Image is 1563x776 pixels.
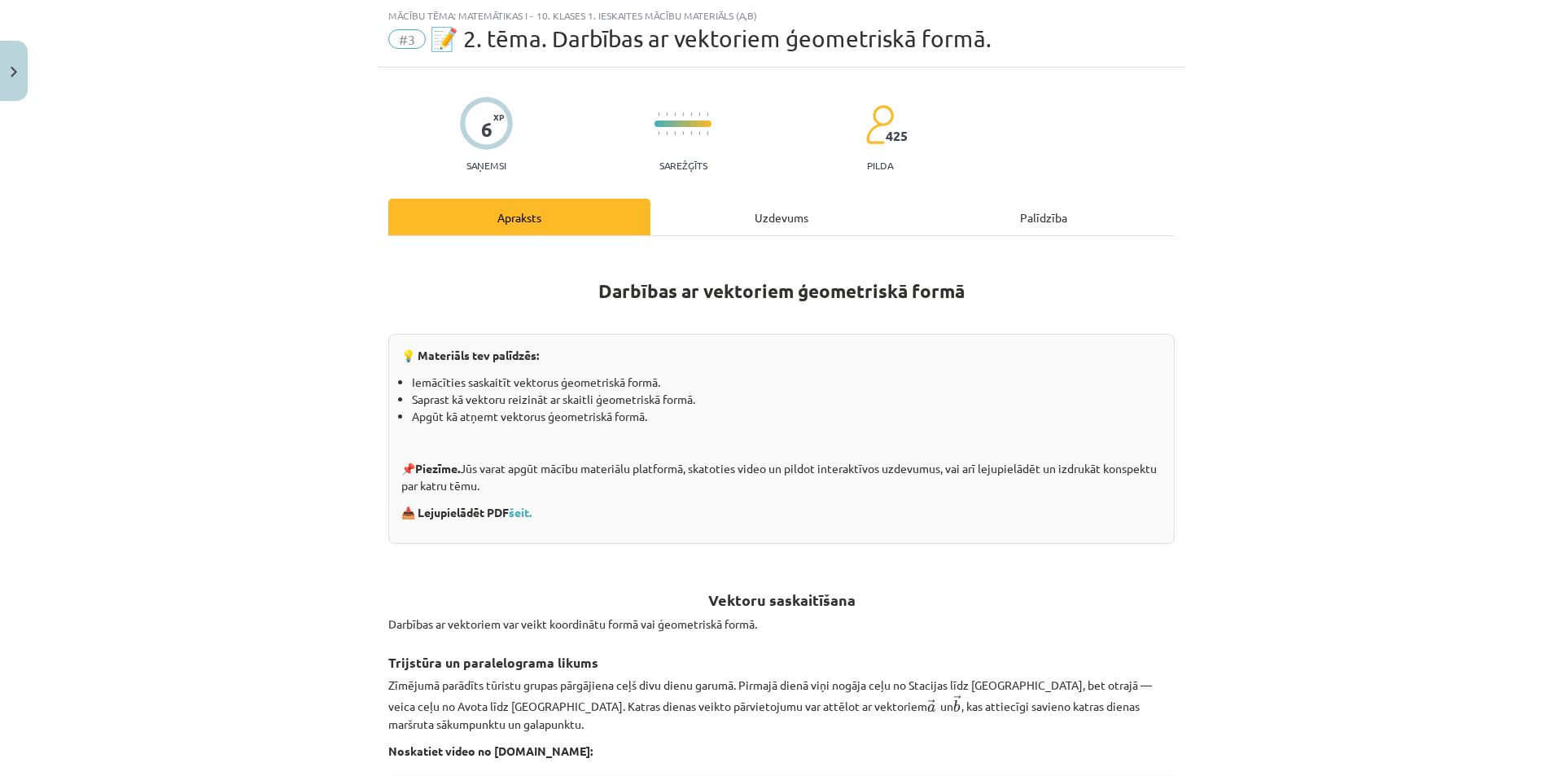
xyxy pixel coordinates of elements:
img: icon-short-line-57e1e144782c952c97e751825c79c345078a6d821885a25fce030b3d8c18986b.svg [658,131,659,135]
li: Saprast kā vektoru reizināt ar skaitli ģeometriskā formā. [412,391,1162,408]
strong: 📥 Lejupielādēt PDF [401,505,534,520]
p: Darbības ar vektoriem var veikt koordinātu formā vai ģeometriskā formā. [388,616,1175,633]
img: icon-short-line-57e1e144782c952c97e751825c79c345078a6d821885a25fce030b3d8c18986b.svg [666,131,668,135]
span: 425 [886,129,908,143]
b: Vektoru saskaitīšana [708,590,856,609]
div: Palīdzība [913,199,1175,235]
p: 📌 Jūs varat apgūt mācību materiālu platformā, skatoties video un pildot interaktīvos uzdevumus, v... [401,460,1162,494]
img: icon-short-line-57e1e144782c952c97e751825c79c345078a6d821885a25fce030b3d8c18986b.svg [666,112,668,116]
img: icon-short-line-57e1e144782c952c97e751825c79c345078a6d821885a25fce030b3d8c18986b.svg [674,131,676,135]
span: b [953,700,960,712]
img: icon-short-line-57e1e144782c952c97e751825c79c345078a6d821885a25fce030b3d8c18986b.svg [698,112,700,116]
strong: 💡 Materiāls tev palīdzēs: [401,348,539,362]
img: icon-close-lesson-0947bae3869378f0d4975bcd49f059093ad1ed9edebbc8119c70593378902aed.svg [11,67,17,77]
img: icon-short-line-57e1e144782c952c97e751825c79c345078a6d821885a25fce030b3d8c18986b.svg [682,112,684,116]
img: icon-short-line-57e1e144782c952c97e751825c79c345078a6d821885a25fce030b3d8c18986b.svg [658,112,659,116]
p: Saņemsi [460,160,513,171]
img: icon-short-line-57e1e144782c952c97e751825c79c345078a6d821885a25fce030b3d8c18986b.svg [698,131,700,135]
p: pilda [867,160,893,171]
span: 📝 2. tēma. Darbības ar vektoriem ģeometriskā formā. [430,25,992,52]
span: → [953,695,961,706]
div: Uzdevums [650,199,913,235]
img: icon-short-line-57e1e144782c952c97e751825c79c345078a6d821885a25fce030b3d8c18986b.svg [707,112,708,116]
a: šeit. [509,505,532,520]
img: icon-short-line-57e1e144782c952c97e751825c79c345078a6d821885a25fce030b3d8c18986b.svg [674,112,676,116]
span: XP [493,112,504,121]
span: a [927,704,935,712]
div: 6 [481,118,493,141]
strong: Piezīme. [415,461,460,476]
img: icon-short-line-57e1e144782c952c97e751825c79c345078a6d821885a25fce030b3d8c18986b.svg [682,131,684,135]
img: students-c634bb4e5e11cddfef0936a35e636f08e4e9abd3cc4e673bd6f9a4125e45ecb1.svg [865,104,894,145]
p: Sarežģīts [659,160,707,171]
span: #3 [388,29,426,49]
strong: Noskatiet video no [DOMAIN_NAME]: [388,743,593,758]
li: Apgūt kā atņemt vektorus ģeometriskā formā. [412,408,1162,425]
b: Trijstūra un paralelograma likums [388,654,598,671]
div: Mācību tēma: Matemātikas i - 10. klases 1. ieskaites mācību materiāls (a,b) [388,10,1175,21]
div: Apraksts [388,199,650,235]
li: Iemācīties saskaitīt vektorus ģeometriskā formā. [412,374,1162,391]
p: Zīmējumā parādīts tūristu grupas pārgājiena ceļš divu dienu garumā. Pirmajā dienā viņi nogāja ceļ... [388,677,1175,732]
img: icon-short-line-57e1e144782c952c97e751825c79c345078a6d821885a25fce030b3d8c18986b.svg [690,112,692,116]
strong: Darbības ar vektoriem ģeometriskā formā [598,279,965,303]
img: icon-short-line-57e1e144782c952c97e751825c79c345078a6d821885a25fce030b3d8c18986b.svg [707,131,708,135]
span: → [927,699,935,710]
img: icon-short-line-57e1e144782c952c97e751825c79c345078a6d821885a25fce030b3d8c18986b.svg [690,131,692,135]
